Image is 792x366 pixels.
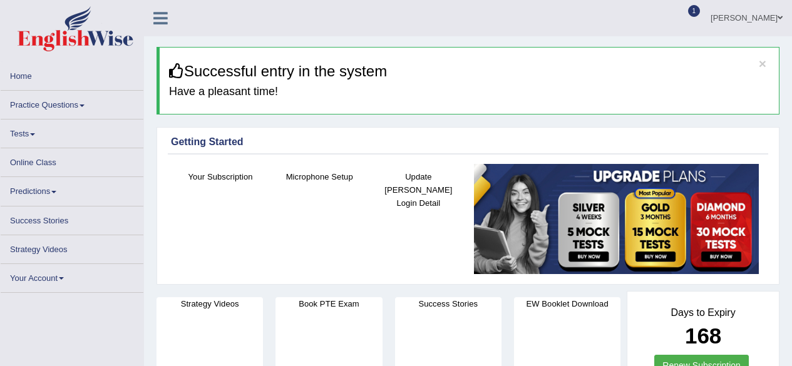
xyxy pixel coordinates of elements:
a: Home [1,62,143,86]
button: × [759,57,766,70]
h4: Success Stories [395,297,501,310]
a: Your Account [1,264,143,288]
h4: Days to Expiry [641,307,765,318]
a: Tests [1,119,143,144]
h4: Have a pleasant time! [169,86,769,98]
h4: Your Subscription [177,170,264,183]
div: Getting Started [171,135,765,150]
h4: EW Booklet Download [514,297,620,310]
b: 168 [685,323,721,348]
a: Predictions [1,177,143,201]
span: 1 [688,5,701,17]
a: Practice Questions [1,91,143,115]
a: Online Class [1,148,143,173]
h4: Strategy Videos [157,297,263,310]
img: small5.jpg [474,164,759,274]
a: Success Stories [1,206,143,231]
h3: Successful entry in the system [169,63,769,79]
h4: Microphone Setup [276,170,363,183]
h4: Update [PERSON_NAME] Login Detail [375,170,461,210]
a: Strategy Videos [1,235,143,260]
h4: Book PTE Exam [275,297,382,310]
